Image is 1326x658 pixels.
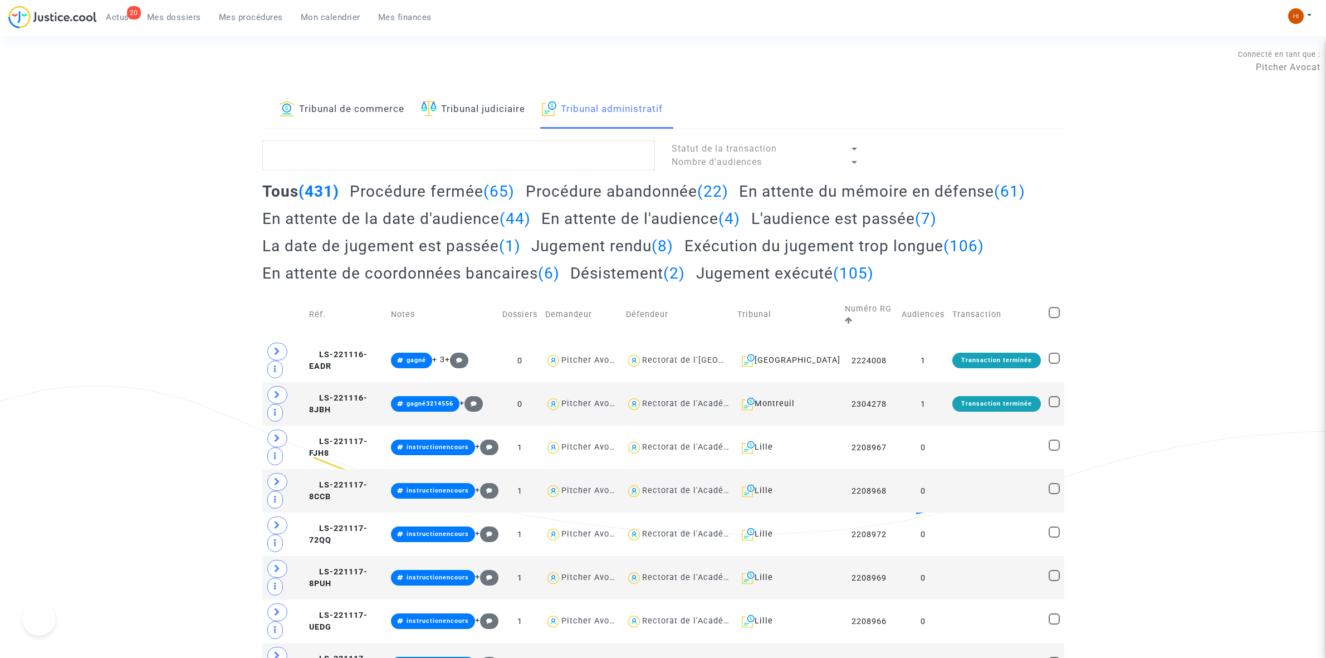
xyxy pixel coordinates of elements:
[626,353,642,369] img: icon-user.svg
[737,441,837,454] div: Lille
[952,353,1041,368] div: Transaction terminée
[570,264,685,283] h2: Désistement
[262,209,531,228] h2: En attente de la date d'audience
[407,530,469,538] span: instructionencours
[742,397,755,411] img: icon-archive.svg
[500,209,531,228] span: (44)
[309,524,368,545] span: LS-221117-72QQ
[545,613,561,630] img: icon-user.svg
[498,599,541,643] td: 1
[309,393,368,415] span: LS-221116-8JBH
[445,355,469,364] span: +
[22,602,56,636] iframe: Help Scout Beacon - Open
[626,527,642,543] img: icon-user.svg
[742,615,755,628] img: icon-archive.svg
[545,527,561,543] img: icon-user.svg
[742,528,755,541] img: icon-archive.svg
[421,101,437,116] img: icon-faciliter-sm.svg
[309,480,368,502] span: LS-221117-8CCB
[697,182,728,201] span: (22)
[898,556,948,599] td: 0
[498,291,541,339] td: Dossiers
[138,9,210,26] a: Mes dossiers
[642,442,773,452] div: Rectorat de l'Académie de Lille
[1288,8,1304,24] img: fc99b196863ffcca57bb8fe2645aafd9
[541,291,622,339] td: Demandeur
[459,398,483,408] span: +
[994,182,1025,201] span: (61)
[948,291,1045,339] td: Transaction
[8,6,97,28] img: jc-logo.svg
[262,264,560,283] h2: En attente de coordonnées bancaires
[97,9,138,26] a: 20Actus
[841,469,898,513] td: 2208968
[483,182,515,201] span: (65)
[642,355,784,365] div: Rectorat de l'[GEOGRAPHIC_DATA]
[542,91,663,129] a: Tribunal administratif
[898,513,948,556] td: 0
[833,264,874,282] span: (105)
[475,616,499,625] span: +
[305,291,387,339] td: Réf.
[718,209,740,228] span: (4)
[751,209,937,228] h2: L'audience est passée
[526,182,728,201] h2: Procédure abandonnée
[841,556,898,599] td: 2208969
[407,617,469,625] span: instructionencours
[684,236,984,256] h2: Exécution du jugement trop longue
[545,440,561,456] img: icon-user.svg
[561,573,623,582] div: Pitcher Avocat
[531,236,673,256] h2: Jugement rendu
[943,237,984,255] span: (106)
[898,599,948,643] td: 0
[898,339,948,382] td: 1
[279,101,295,116] img: icon-banque.svg
[498,382,541,426] td: 0
[292,9,369,26] a: Mon calendrier
[1238,50,1320,59] span: Connecté en tant que :
[737,397,837,411] div: Montreuil
[541,209,740,228] h2: En attente de l'audience
[733,291,841,339] td: Tribunal
[538,264,560,282] span: (6)
[309,567,368,589] span: LS-221117-8PUH
[626,483,642,499] img: icon-user.svg
[561,529,623,539] div: Pitcher Avocat
[696,264,874,283] h2: Jugement exécuté
[841,599,898,643] td: 2208966
[561,616,623,626] div: Pitcher Avocat
[742,354,755,367] img: icon-archive.svg
[475,572,499,582] span: +
[279,91,404,129] a: Tribunal de commerce
[561,399,623,408] div: Pitcher Avocat
[642,486,773,495] div: Rectorat de l'Académie de Lille
[672,143,777,154] span: Statut de la transaction
[219,12,283,22] span: Mes procédures
[642,616,773,626] div: Rectorat de l'Académie de Lille
[841,513,898,556] td: 2208972
[262,236,521,256] h2: La date de jugement est passée
[841,382,898,426] td: 2304278
[561,486,623,495] div: Pitcher Avocat
[622,291,733,339] td: Défendeur
[378,12,432,22] span: Mes finances
[626,440,642,456] img: icon-user.svg
[147,12,201,22] span: Mes dossiers
[642,573,773,582] div: Rectorat de l'Académie de Lille
[309,611,368,632] span: LS-221117-UEDG
[475,529,499,538] span: +
[498,469,541,513] td: 1
[262,182,339,201] h2: Tous
[952,396,1041,412] div: Transaction terminée
[421,91,525,129] a: Tribunal judiciaire
[739,182,1025,201] h2: En attente du mémoire en défense
[407,357,426,364] span: gagné
[841,426,898,469] td: 2208967
[642,399,782,408] div: Rectorat de l'Académie de Créteil
[407,487,469,494] span: instructionencours
[301,12,360,22] span: Mon calendrier
[210,9,292,26] a: Mes procédures
[407,443,469,451] span: instructionencours
[737,571,837,584] div: Lille
[626,570,642,586] img: icon-user.svg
